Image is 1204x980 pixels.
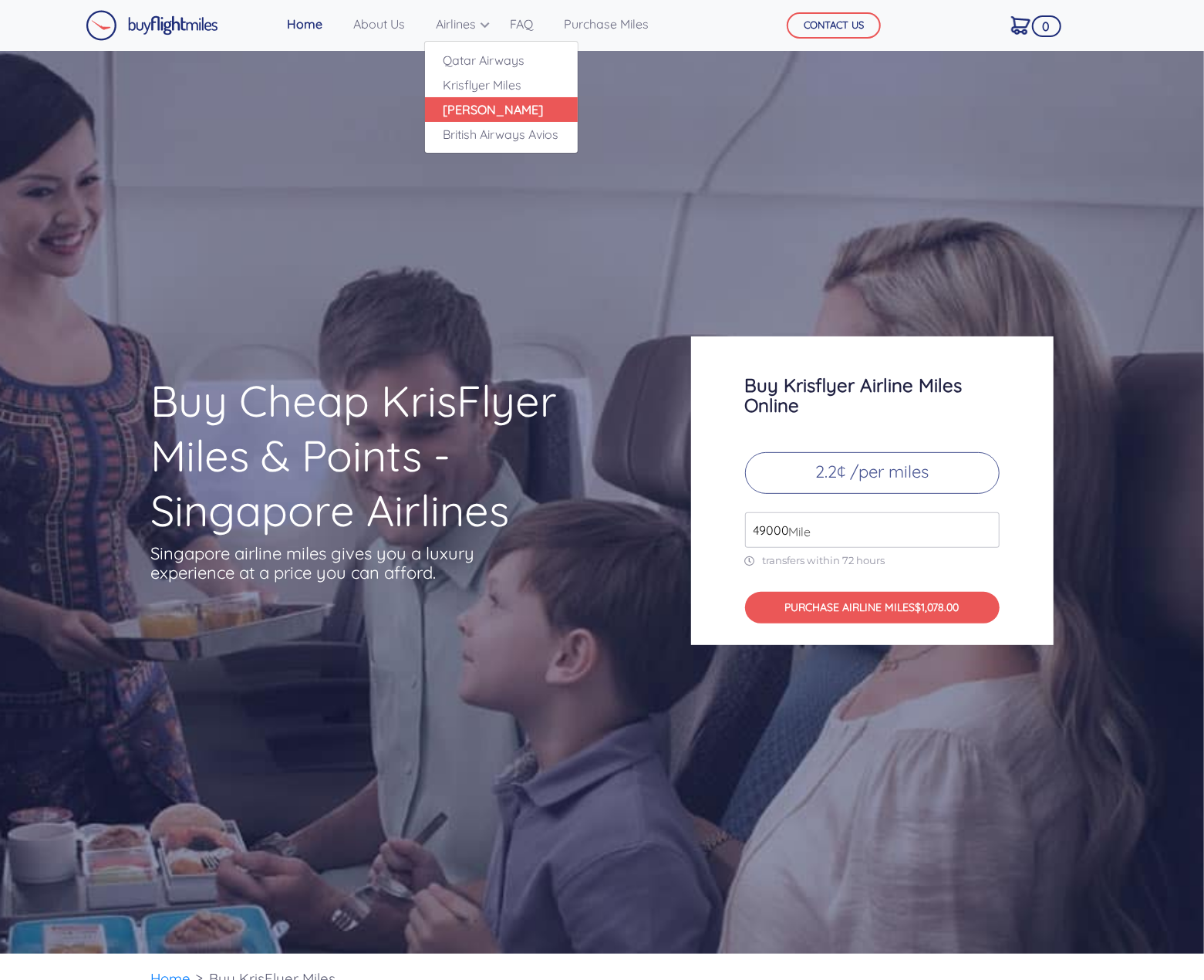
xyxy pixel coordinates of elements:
[745,554,1000,567] p: transfers within 72 hours
[745,375,1000,415] h3: Buy Krisflyer Airline Miles Online
[282,8,329,39] a: Home
[1005,8,1037,41] a: 0
[86,6,218,45] a: Buy Flight Miles Logo
[504,8,540,39] a: FAQ
[424,41,578,154] div: Airlines
[558,8,656,39] a: Purchase Miles
[430,8,486,39] a: Airlines
[151,544,498,583] p: Singapore airline miles gives you a luxury experience at a price you can afford.
[1032,15,1061,37] span: 0
[425,122,578,147] a: British Airways Avios
[151,373,631,538] h1: Buy Cheap KrisFlyer Miles & Points - Singapore Airlines
[787,12,881,39] button: CONTACT US
[86,10,218,41] img: Buy Flight Miles Logo
[425,73,578,97] a: Krisflyer Miles
[1011,16,1030,35] img: Cart
[745,592,1000,623] button: PURCHASE AIRLINE MILES$1,078.00
[425,97,578,122] a: [PERSON_NAME]
[425,48,578,73] a: Qatar Airways
[745,452,1000,494] p: 2.2¢ /per miles
[916,600,959,614] span: $1,078.00
[348,8,412,39] a: About Us
[781,522,811,541] span: Mile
